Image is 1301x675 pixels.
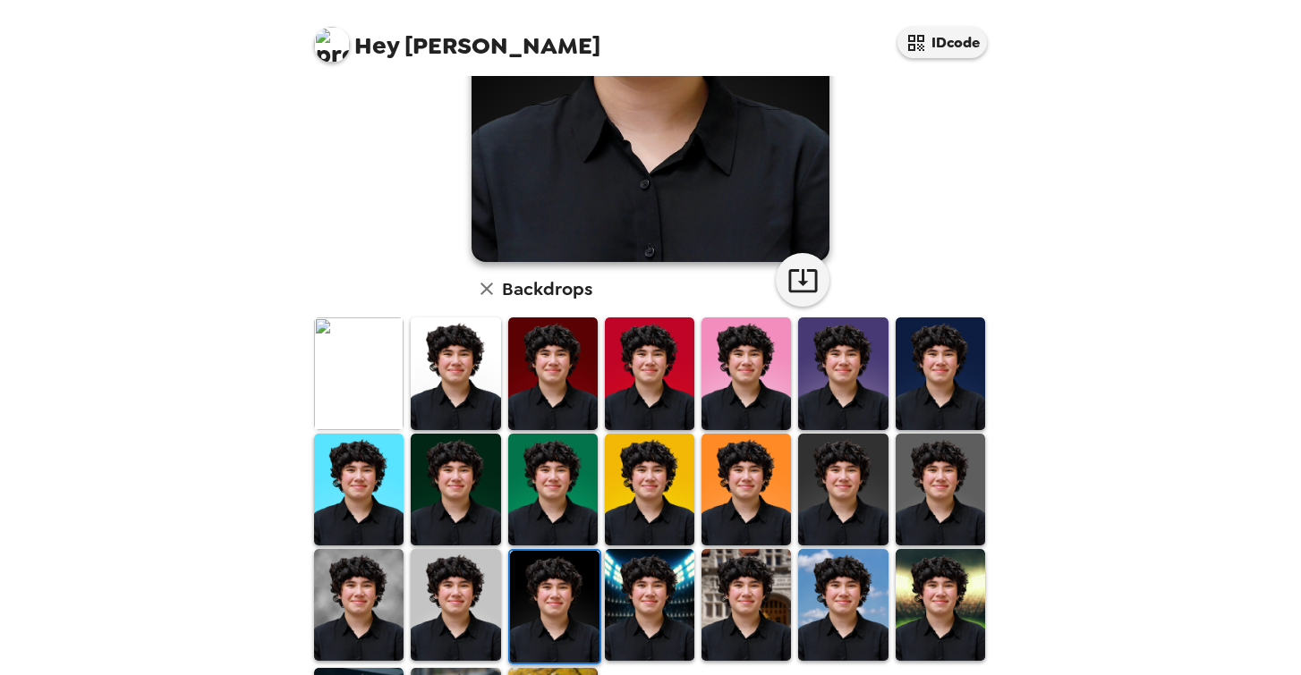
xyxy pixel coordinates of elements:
img: profile pic [314,27,350,63]
h6: Backdrops [502,274,592,303]
span: Hey [354,30,399,62]
img: Original [314,317,404,429]
span: [PERSON_NAME] [314,18,600,58]
button: IDcode [897,27,987,58]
